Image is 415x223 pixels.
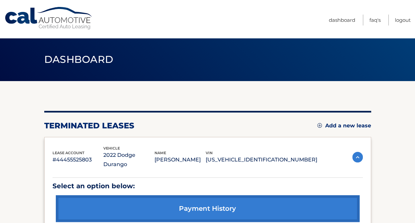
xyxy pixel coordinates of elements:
[317,123,322,128] img: add.svg
[155,155,206,164] p: [PERSON_NAME]
[369,15,381,25] a: FAQ's
[44,121,134,131] h2: terminated leases
[329,15,355,25] a: Dashboard
[352,152,363,162] img: accordion-active.svg
[206,151,213,155] span: vin
[52,151,85,155] span: lease account
[317,122,371,129] a: Add a new lease
[52,180,363,192] p: Select an option below:
[103,151,155,169] p: 2022 Dodge Durango
[56,195,360,222] a: payment history
[206,155,317,164] p: [US_VEHICLE_IDENTIFICATION_NUMBER]
[52,155,104,164] p: #44455525803
[44,53,114,66] span: Dashboard
[395,15,411,25] a: Logout
[4,7,93,30] a: Cal Automotive
[103,146,120,151] span: vehicle
[155,151,166,155] span: name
